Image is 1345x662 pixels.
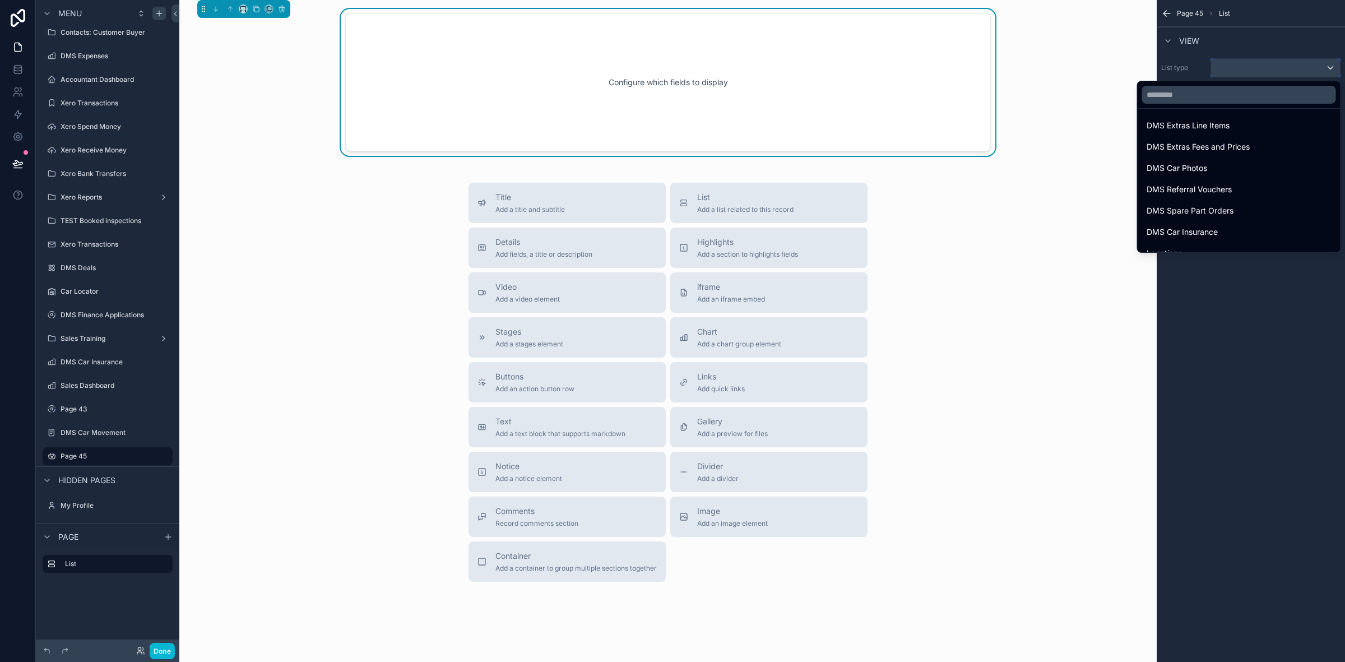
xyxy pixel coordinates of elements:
span: DMS Car Photos [1147,161,1207,175]
span: Add a list related to this record [697,205,794,214]
span: Add an iframe embed [697,295,765,304]
button: CommentsRecord comments section [469,497,666,537]
span: Record comments section [495,519,578,528]
button: LinksAdd quick links [670,362,868,402]
span: DMS Car Insurance [1147,225,1218,239]
button: DetailsAdd fields, a title or description [469,228,666,268]
span: Add a text block that supports markdown [495,429,625,438]
button: ContainerAdd a container to group multiple sections together [469,541,666,582]
button: TitleAdd a title and subtitle [469,183,666,223]
span: Details [495,237,592,248]
span: Add a video element [495,295,560,304]
div: Configure which fields to display [364,32,972,133]
span: List [697,192,794,203]
button: HighlightsAdd a section to highlights fields [670,228,868,268]
span: Buttons [495,371,574,382]
button: ChartAdd a chart group element [670,317,868,358]
span: Add quick links [697,385,745,394]
span: DMS Extras Fees and Prices [1147,140,1250,154]
span: Add a stages element [495,340,563,349]
span: Links [697,371,745,382]
button: ButtonsAdd an action button row [469,362,666,402]
span: Image [697,506,768,517]
span: Notice [495,461,562,472]
span: Add a preview for files [697,429,768,438]
button: DividerAdd a divider [670,452,868,492]
button: TextAdd a text block that supports markdown [469,407,666,447]
span: Add a divider [697,474,739,483]
span: Add an image element [697,519,768,528]
span: Gallery [697,416,768,427]
span: Add an action button row [495,385,574,394]
button: ListAdd a list related to this record [670,183,868,223]
span: Add a section to highlights fields [697,250,798,259]
span: Comments [495,506,578,517]
span: Locations [1147,247,1182,260]
button: ImageAdd an image element [670,497,868,537]
span: Chart [697,326,781,337]
span: Add fields, a title or description [495,250,592,259]
span: Title [495,192,565,203]
span: Add a container to group multiple sections together [495,564,657,573]
span: iframe [697,281,765,293]
span: DMS Spare Part Orders [1147,204,1233,217]
span: Video [495,281,560,293]
button: GalleryAdd a preview for files [670,407,868,447]
button: VideoAdd a video element [469,272,666,313]
button: NoticeAdd a notice element [469,452,666,492]
span: Highlights [697,237,798,248]
span: DMS Extras Line Items [1147,119,1230,132]
span: Stages [495,326,563,337]
span: Divider [697,461,739,472]
span: Container [495,550,657,562]
span: Add a notice element [495,474,562,483]
button: StagesAdd a stages element [469,317,666,358]
span: Add a chart group element [697,340,781,349]
button: iframeAdd an iframe embed [670,272,868,313]
span: Add a title and subtitle [495,205,565,214]
span: Text [495,416,625,427]
span: DMS Referral Vouchers [1147,183,1232,196]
